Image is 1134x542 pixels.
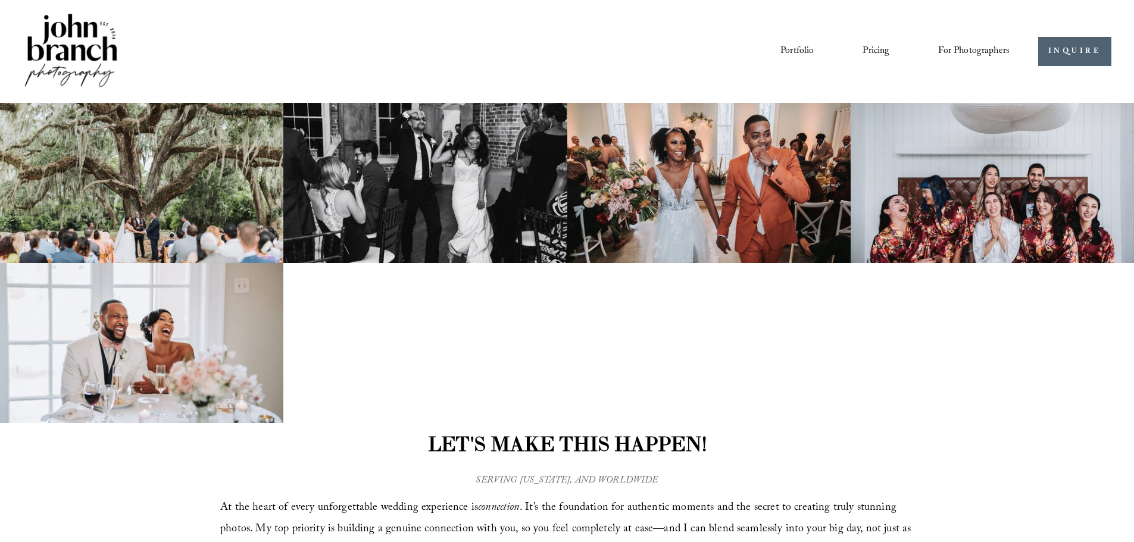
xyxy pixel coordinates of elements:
[851,103,1134,263] img: Group of people wearing floral robes, smiling and laughing, seated on a bed with a large white la...
[567,103,851,263] img: Bride and groom walking down the aisle in wedding attire, bride holding bouquet.
[428,431,707,456] strong: LET'S MAKE THIS HAPPEN!
[938,42,1010,61] span: For Photographers
[283,103,567,263] img: A bride and groom energetically entering a wedding reception with guests cheering and clapping, s...
[23,11,119,92] img: John Branch IV Photography
[478,499,520,518] em: connection
[780,41,814,61] a: Portfolio
[863,41,889,61] a: Pricing
[476,473,658,489] em: SERVING [US_STATE], AND WORLDWIDE
[1038,37,1111,66] a: INQUIRE
[938,41,1010,61] a: folder dropdown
